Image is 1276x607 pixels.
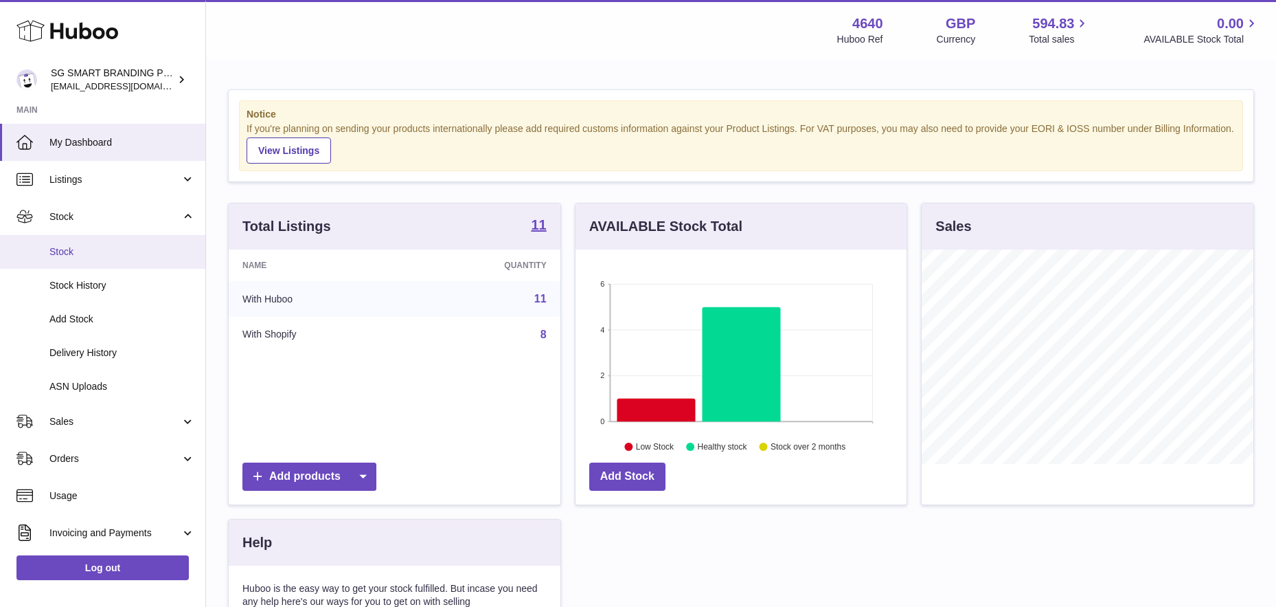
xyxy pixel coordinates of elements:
span: AVAILABLE Stock Total [1143,33,1260,46]
span: Invoicing and Payments [49,527,181,540]
span: Stock History [49,279,195,292]
img: uktopsmileshipping@gmail.com [16,69,37,90]
span: 594.83 [1032,14,1074,33]
div: If you're planning on sending your products internationally please add required customs informati... [247,122,1235,164]
span: My Dashboard [49,136,195,149]
a: 11 [531,218,546,234]
div: Currency [937,33,976,46]
a: Add products [242,463,376,491]
span: Add Stock [49,313,195,326]
text: Low Stock [636,442,674,452]
text: 4 [600,326,604,334]
strong: 4640 [852,14,883,33]
strong: 11 [531,218,546,232]
h3: Help [242,533,272,552]
th: Name [229,250,407,281]
a: 8 [540,329,547,340]
text: 2 [600,371,604,379]
div: Huboo Ref [837,33,883,46]
text: Stock over 2 months [771,442,845,452]
text: 6 [600,280,604,288]
a: Log out [16,555,189,580]
span: Listings [49,173,181,186]
span: [EMAIL_ADDRESS][DOMAIN_NAME] [51,80,202,91]
a: 594.83 Total sales [1029,14,1090,46]
th: Quantity [407,250,560,281]
h3: Sales [935,217,971,236]
td: With Huboo [229,281,407,317]
span: Delivery History [49,346,195,360]
div: SG SMART BRANDING PTE. LTD. [51,67,174,93]
span: 0.00 [1217,14,1244,33]
a: Add Stock [589,463,665,491]
td: With Shopify [229,317,407,353]
h3: AVAILABLE Stock Total [589,217,742,236]
span: Sales [49,415,181,428]
span: ASN Uploads [49,380,195,393]
strong: Notice [247,108,1235,121]
span: Stock [49,245,195,258]
a: 0.00 AVAILABLE Stock Total [1143,14,1260,46]
span: Orders [49,452,181,465]
h3: Total Listings [242,217,331,236]
span: Total sales [1029,33,1090,46]
text: Healthy stock [697,442,747,452]
text: 0 [600,417,604,426]
span: Stock [49,210,181,223]
a: View Listings [247,137,331,164]
a: 11 [534,293,547,305]
span: Usage [49,489,195,503]
strong: GBP [946,14,975,33]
